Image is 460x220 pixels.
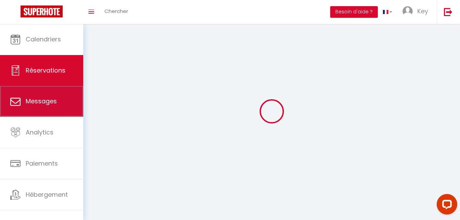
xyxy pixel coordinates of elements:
[444,8,452,16] img: logout
[330,6,378,18] button: Besoin d'aide ?
[402,6,413,16] img: ...
[26,159,58,168] span: Paiements
[26,66,65,75] span: Réservations
[26,128,53,137] span: Analytics
[21,5,63,17] img: Super Booking
[431,191,460,220] iframe: LiveChat chat widget
[26,190,68,199] span: Hébergement
[104,8,128,15] span: Chercher
[417,7,428,15] span: Key
[26,35,61,43] span: Calendriers
[26,97,57,105] span: Messages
